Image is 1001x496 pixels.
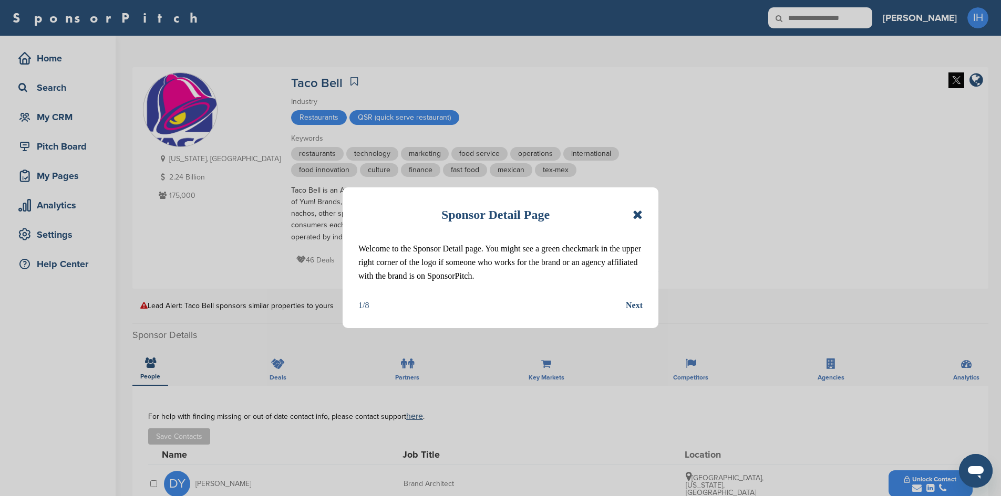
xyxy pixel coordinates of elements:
[358,299,369,312] div: 1/8
[626,299,643,312] button: Next
[959,454,993,488] iframe: Button to launch messaging window
[441,203,550,226] h1: Sponsor Detail Page
[358,242,643,283] p: Welcome to the Sponsor Detail page. You might see a green checkmark in the upper right corner of ...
